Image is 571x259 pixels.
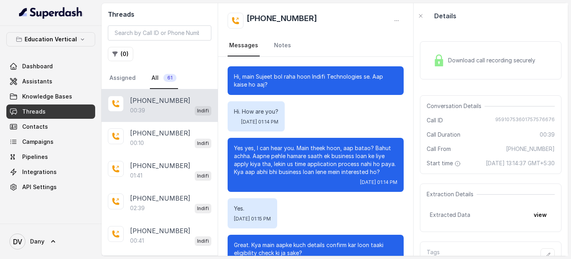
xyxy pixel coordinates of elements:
input: Search by Call ID or Phone Number [108,25,211,41]
span: Call ID [427,116,443,124]
a: Assigned [108,68,137,89]
span: Extraction Details [427,190,477,198]
a: All61 [150,68,178,89]
span: Call From [427,145,451,153]
span: Download call recording securely [448,56,538,64]
p: 02:39 [130,204,145,212]
a: Dany [6,230,95,253]
span: [PHONE_NUMBER] [506,145,555,153]
p: 00:41 [130,237,144,245]
span: [DATE] 01:15 PM [234,216,271,222]
span: 95910753601757576676 [495,116,555,124]
p: [PHONE_NUMBER] [130,226,190,236]
span: Assistants [22,77,52,85]
span: [DATE] 13:14:37 GMT+5:30 [486,159,555,167]
text: DV [13,238,22,246]
a: Pipelines [6,150,95,164]
a: Messages [228,35,260,56]
span: Start time [427,159,462,167]
p: Indifi [197,172,209,180]
p: Details [434,11,456,21]
span: Extracted Data [430,211,470,219]
p: 00:10 [130,139,144,147]
p: [PHONE_NUMBER] [130,96,190,105]
img: Lock Icon [433,54,445,66]
span: Knowledge Bases [22,93,72,101]
span: Contacts [22,123,48,131]
p: Education Vertical [25,35,77,44]
p: 01:41 [130,172,142,180]
button: (0) [108,47,133,61]
button: view [529,208,552,222]
p: 00:39 [130,106,145,114]
span: 00:39 [540,131,555,139]
span: Conversation Details [427,102,485,110]
a: Campaigns [6,135,95,149]
span: Threads [22,108,46,116]
a: Threads [6,104,95,119]
p: Indifi [197,139,209,147]
a: Assistants [6,74,95,89]
p: [PHONE_NUMBER] [130,193,190,203]
span: [DATE] 01:14 PM [241,119,278,125]
a: Dashboard [6,59,95,73]
p: Yes yes, I can hear you. Main theek hoon, aap batao? Bahut achha. Aapne pehle hamare saath ek bus... [234,144,397,176]
p: Indifi [197,205,209,213]
a: Integrations [6,165,95,179]
p: Indifi [197,237,209,245]
p: Great. Kya main aapke kuch details confirm kar loon taaki eligibility check ki ja sake? [234,241,397,257]
nav: Tabs [108,68,211,89]
span: 61 [163,74,176,82]
p: Hi. How are you? [234,108,278,116]
h2: Threads [108,10,211,19]
p: [PHONE_NUMBER] [130,128,190,138]
a: Knowledge Bases [6,89,95,104]
span: API Settings [22,183,57,191]
a: Contacts [6,120,95,134]
p: Indifi [197,107,209,115]
button: Education Vertical [6,32,95,46]
span: Campaigns [22,138,54,146]
a: API Settings [6,180,95,194]
span: Integrations [22,168,57,176]
p: Hi, main Sujeet bol raha hoon Indifi Technologies se. Aap kaise ho aaj? [234,73,397,89]
p: [PHONE_NUMBER] [130,161,190,170]
nav: Tabs [228,35,404,56]
span: [DATE] 01:14 PM [360,179,397,186]
img: light.svg [19,6,83,19]
span: Dashboard [22,62,53,70]
span: Dany [30,238,44,245]
h2: [PHONE_NUMBER] [247,13,317,29]
a: Notes [272,35,293,56]
span: Call Duration [427,131,460,139]
span: Pipelines [22,153,48,161]
p: Yes. [234,205,271,213]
